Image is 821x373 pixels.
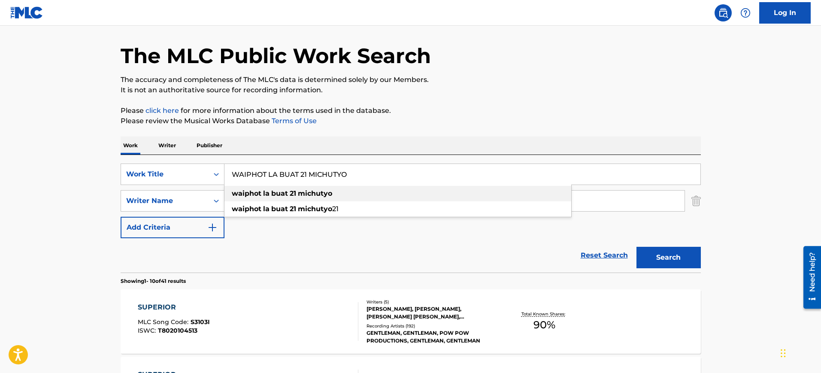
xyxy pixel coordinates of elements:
span: 21 [332,205,339,213]
strong: waiphot [232,189,261,197]
form: Search Form [121,164,701,273]
strong: la [263,205,270,213]
a: click here [145,106,179,115]
a: Reset Search [576,246,632,265]
button: Search [636,247,701,268]
p: Showing 1 - 10 of 41 results [121,277,186,285]
img: help [740,8,751,18]
div: [PERSON_NAME], [PERSON_NAME], [PERSON_NAME] [PERSON_NAME], [PERSON_NAME] [367,305,496,321]
span: ISWC : [138,327,158,334]
span: S3103I [191,318,210,326]
strong: la [263,189,270,197]
img: MLC Logo [10,6,43,19]
p: Total Known Shares: [521,311,567,317]
strong: michutyo [298,189,332,197]
p: It is not an authoritative source for recording information. [121,85,701,95]
div: Recording Artists ( 192 ) [367,323,496,329]
a: SUPERIORMLC Song Code:S3103IISWC:T8020104513Writers (5)[PERSON_NAME], [PERSON_NAME], [PERSON_NAME... [121,289,701,354]
img: search [718,8,728,18]
p: The accuracy and completeness of The MLC's data is determined solely by our Members. [121,75,701,85]
span: 90 % [533,317,555,333]
button: Add Criteria [121,217,224,238]
iframe: Chat Widget [778,332,821,373]
span: MLC Song Code : [138,318,191,326]
p: Please review the Musical Works Database [121,116,701,126]
div: GENTLEMAN, GENTLEMAN, POW POW PRODUCTIONS, GENTLEMAN, GENTLEMAN [367,329,496,345]
div: SUPERIOR [138,302,210,312]
p: Writer [156,136,179,155]
strong: waiphot [232,205,261,213]
p: Please for more information about the terms used in the database. [121,106,701,116]
iframe: Resource Center [797,243,821,312]
a: Terms of Use [270,117,317,125]
p: Work [121,136,140,155]
a: Log In [759,2,811,24]
strong: buat [271,205,288,213]
div: Drag [781,340,786,366]
span: T8020104513 [158,327,197,334]
strong: 21 [290,205,296,213]
div: Writers ( 5 ) [367,299,496,305]
strong: 21 [290,189,296,197]
img: Delete Criterion [691,190,701,212]
div: Help [737,4,754,21]
div: Work Title [126,169,203,179]
img: 9d2ae6d4665cec9f34b9.svg [207,222,218,233]
h1: The MLC Public Work Search [121,43,431,69]
strong: buat [271,189,288,197]
div: Writer Name [126,196,203,206]
p: Publisher [194,136,225,155]
strong: michutyo [298,205,332,213]
a: Public Search [715,4,732,21]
